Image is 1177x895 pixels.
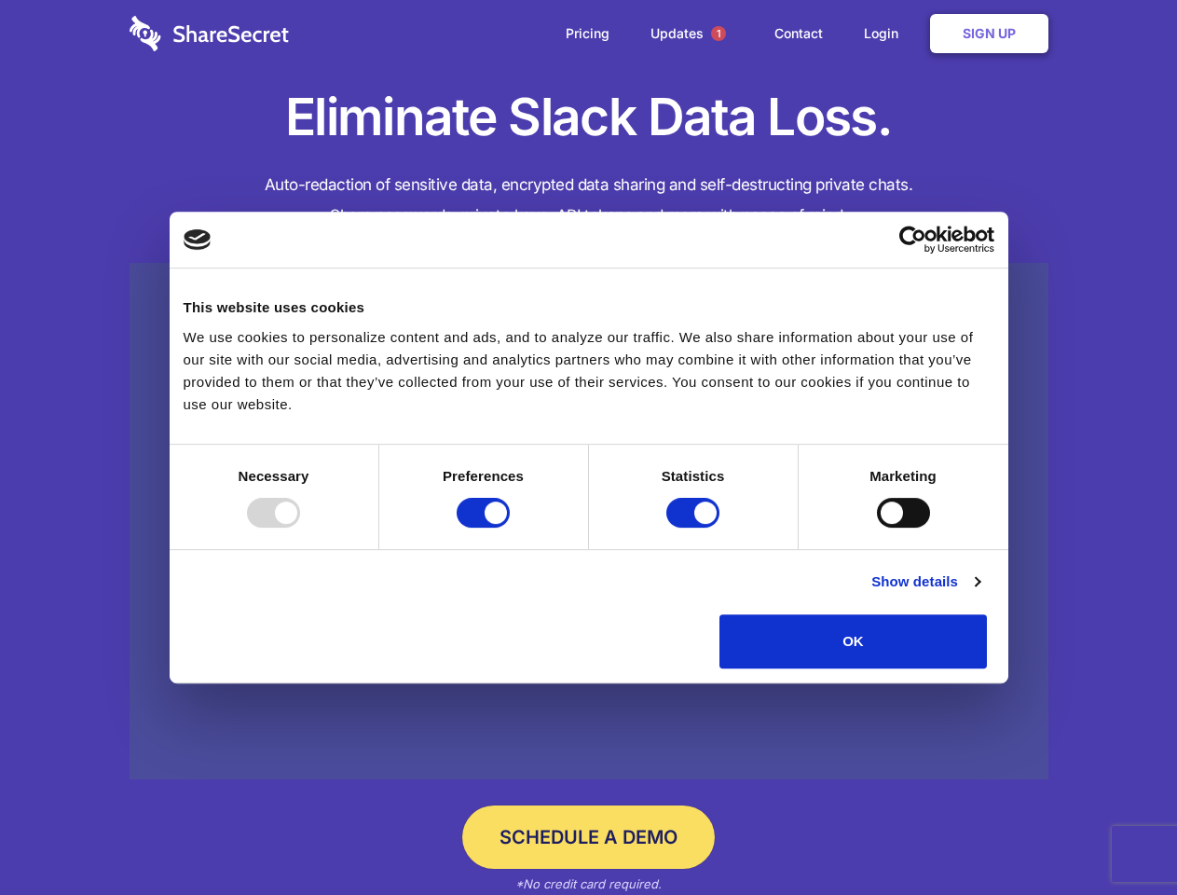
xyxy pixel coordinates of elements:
div: We use cookies to personalize content and ads, and to analyze our traffic. We also share informat... [184,326,994,416]
a: Schedule a Demo [462,805,715,869]
a: Sign Up [930,14,1048,53]
a: Show details [871,571,979,593]
h4: Auto-redaction of sensitive data, encrypted data sharing and self-destructing private chats. Shar... [130,170,1048,231]
img: logo-wordmark-white-trans-d4663122ce5f474addd5e946df7df03e33cb6a1c49d2221995e7729f52c070b2.svg [130,16,289,51]
a: Wistia video thumbnail [130,263,1048,780]
a: Usercentrics Cookiebot - opens in a new window [831,226,994,254]
strong: Preferences [443,468,524,484]
em: *No credit card required. [515,876,662,891]
strong: Marketing [869,468,937,484]
strong: Necessary [239,468,309,484]
a: Contact [756,5,842,62]
span: 1 [711,26,726,41]
a: Pricing [547,5,628,62]
img: logo [184,229,212,250]
button: OK [719,614,987,668]
h1: Eliminate Slack Data Loss. [130,84,1048,151]
a: Login [845,5,926,62]
div: This website uses cookies [184,296,994,319]
strong: Statistics [662,468,725,484]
